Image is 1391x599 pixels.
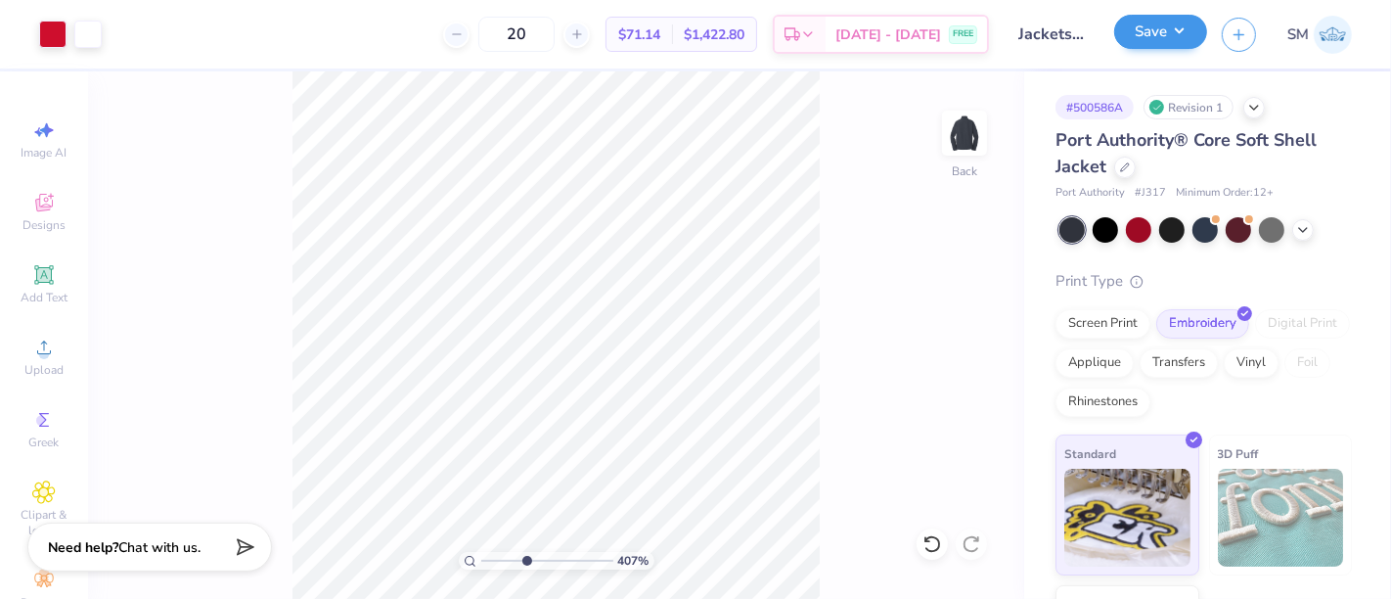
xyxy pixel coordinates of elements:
[1055,348,1134,378] div: Applique
[1055,270,1352,293] div: Print Type
[1055,185,1125,202] span: Port Authority
[1284,348,1330,378] div: Foil
[118,538,201,557] span: Chat with us.
[1055,309,1150,339] div: Screen Print
[1064,469,1190,567] img: Standard
[1004,15,1099,54] input: Untitled Design
[21,290,67,305] span: Add Text
[1135,185,1166,202] span: # J317
[1055,388,1150,417] div: Rhinestones
[1255,309,1350,339] div: Digital Print
[1314,16,1352,54] img: Shruthi Mohan
[24,362,64,378] span: Upload
[1114,15,1207,49] button: Save
[29,435,60,450] span: Greek
[1064,443,1116,464] span: Standard
[952,162,977,180] div: Back
[22,145,67,161] span: Image AI
[1156,309,1249,339] div: Embroidery
[1287,23,1309,46] span: SM
[1055,128,1317,178] span: Port Authority® Core Soft Shell Jacket
[478,17,555,52] input: – –
[1144,95,1234,119] div: Revision 1
[22,217,66,233] span: Designs
[953,27,973,41] span: FREE
[1287,16,1352,54] a: SM
[48,538,118,557] strong: Need help?
[1218,469,1344,567] img: 3D Puff
[1224,348,1279,378] div: Vinyl
[1055,95,1134,119] div: # 500586A
[618,552,650,570] span: 407 %
[10,507,78,538] span: Clipart & logos
[1218,443,1259,464] span: 3D Puff
[618,24,660,45] span: $71.14
[1176,185,1274,202] span: Minimum Order: 12 +
[684,24,744,45] span: $1,422.80
[1140,348,1218,378] div: Transfers
[835,24,941,45] span: [DATE] - [DATE]
[945,114,984,153] img: Back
